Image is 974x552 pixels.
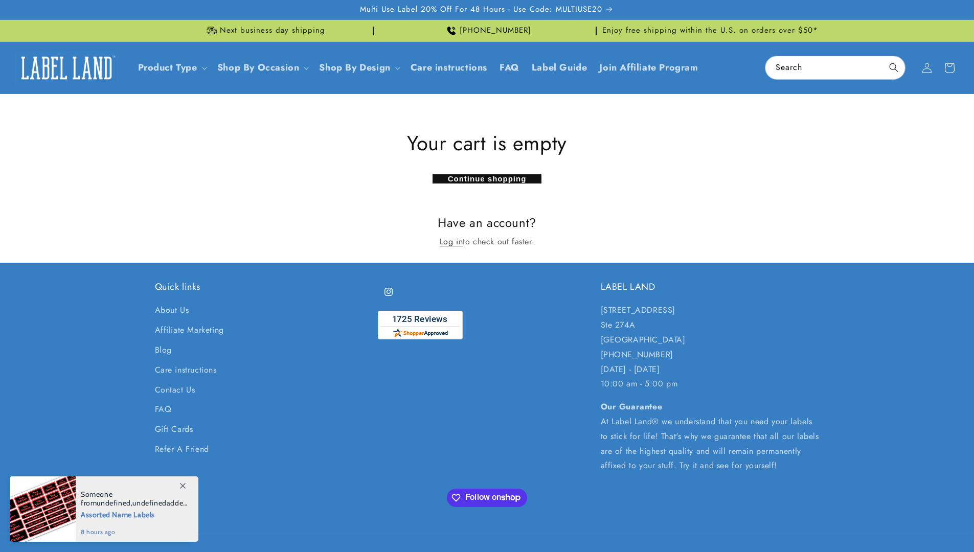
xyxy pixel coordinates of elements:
[12,48,122,87] a: Label Land
[81,527,188,537] span: 8 hours ago
[220,26,325,36] span: Next business day shipping
[532,62,587,74] span: Label Guide
[602,26,818,36] span: Enjoy free shipping within the U.S. on orders over $50*
[81,508,188,520] span: Assorted Name Labels
[599,62,698,74] span: Join Affiliate Program
[81,490,188,508] span: Someone from , added this product to their cart.
[155,340,172,360] a: Blog
[411,62,487,74] span: Care instructions
[217,62,300,74] span: Shop By Occasion
[155,130,820,156] h1: Your cart is empty
[155,303,189,320] a: About Us
[601,401,663,412] strong: Our Guarantee
[155,360,217,380] a: Care instructions
[15,52,118,84] img: Label Land
[132,498,166,508] span: undefined
[378,20,597,41] div: Announcement
[601,400,820,473] p: At Label Land® we understand that you need your labels to stick for life! That's why we guarantee...
[138,61,197,74] a: Product Type
[601,20,820,41] div: Announcement
[155,281,374,293] h2: Quick links
[526,56,594,80] a: Label Guide
[155,320,224,340] a: Affiliate Marketing
[155,215,820,231] h2: Have an account?
[378,311,463,339] img: Customer Reviews
[440,235,463,249] a: Log in
[493,56,526,80] a: FAQ
[155,440,209,459] a: Refer A Friend
[211,56,313,80] summary: Shop By Occasion
[132,56,211,80] summary: Product Type
[97,498,130,508] span: undefined
[155,380,195,400] a: Contact Us
[313,56,404,80] summary: Shop By Design
[433,174,542,183] a: Continue shopping
[360,5,602,15] span: Multi Use Label 20% Off For 48 Hours - Use Code: MULTIUSE20
[155,20,374,41] div: Announcement
[155,420,193,440] a: Gift Cards
[404,56,493,80] a: Care instructions
[882,56,905,79] button: Search
[319,61,390,74] a: Shop By Design
[601,303,820,392] p: [STREET_ADDRESS] Ste 274A [GEOGRAPHIC_DATA] [PHONE_NUMBER] [DATE] - [DATE] 10:00 am - 5:00 pm
[601,281,820,293] h2: LABEL LAND
[460,26,531,36] span: [PHONE_NUMBER]
[155,400,172,420] a: FAQ
[593,56,704,80] a: Join Affiliate Program
[155,235,820,249] p: to check out faster.
[500,62,519,74] span: FAQ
